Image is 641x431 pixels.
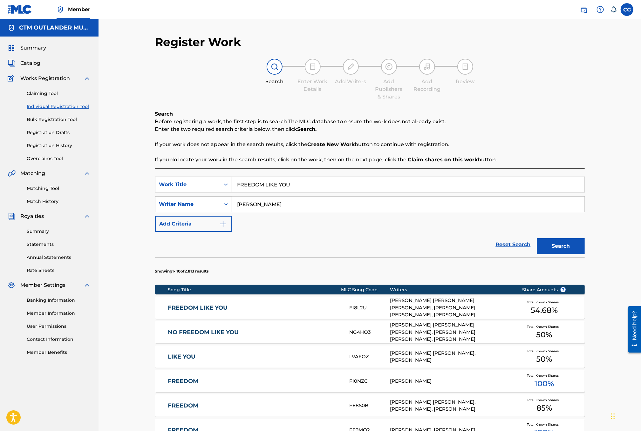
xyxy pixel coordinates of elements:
div: Slepen [611,407,615,426]
img: Royalties [8,212,15,220]
img: expand [83,212,91,220]
span: Royalties [20,212,44,220]
img: MLC Logo [8,5,32,14]
span: Works Registration [20,75,70,82]
div: LVAFOZ [349,353,390,360]
div: [PERSON_NAME] [PERSON_NAME], [PERSON_NAME] [390,350,512,364]
a: Reset Search [493,238,534,252]
a: Summary [27,228,91,235]
div: FE8S0B [349,402,390,409]
p: If your work does not appear in the search results, click the button to continue with registration. [155,141,585,148]
div: User Menu [621,3,633,16]
img: Summary [8,44,15,52]
a: Banking Information [27,297,91,304]
img: expand [83,75,91,82]
img: step indicator icon for Add Publishers & Shares [385,63,393,71]
a: Bulk Registration Tool [27,116,91,123]
div: [PERSON_NAME] [390,378,512,385]
p: If you do locate your work in the search results, click on the work, then on the next page, click... [155,156,585,164]
img: search [580,6,588,13]
p: Showing 1 - 10 of 2.813 results [155,268,209,274]
img: Member Settings [8,281,15,289]
div: [PERSON_NAME] [PERSON_NAME] [PERSON_NAME], [PERSON_NAME] [PERSON_NAME], [PERSON_NAME] [390,321,512,343]
span: Catalog [20,59,40,67]
a: Public Search [577,3,590,16]
a: CatalogCatalog [8,59,40,67]
a: Claiming Tool [27,90,91,97]
h2: Register Work [155,35,242,49]
img: step indicator icon for Add Recording [423,63,431,71]
span: Total Known Shares [527,373,561,378]
a: Rate Sheets [27,267,91,274]
a: Match History [27,198,91,205]
form: Search Form [155,177,585,257]
span: 85 % [536,402,552,414]
div: Notifications [610,6,617,13]
a: Overclaims Tool [27,155,91,162]
span: Total Known Shares [527,324,561,329]
span: Total Known Shares [527,349,561,354]
a: Statements [27,241,91,248]
span: 50 % [536,329,552,340]
div: NG4HO3 [349,329,390,336]
img: step indicator icon for Enter Work Details [309,63,317,71]
img: expand [83,170,91,177]
span: 54.68 % [531,305,558,316]
span: Matching [20,170,45,177]
span: 50 % [536,354,552,365]
span: Total Known Shares [527,422,561,427]
img: step indicator icon for Search [271,63,278,71]
a: User Permissions [27,323,91,330]
span: Total Known Shares [527,398,561,402]
button: Add Criteria [155,216,232,232]
img: Matching [8,170,16,177]
a: Annual Statements [27,254,91,261]
a: Member Information [27,310,91,317]
span: Summary [20,44,46,52]
p: Before registering a work, the first step is to search The MLC database to ensure the work does n... [155,118,585,125]
div: Add Publishers & Shares [373,78,405,101]
img: expand [83,281,91,289]
div: Writers [390,286,512,293]
a: NO FREEDOM LIKE YOU [168,329,341,336]
a: LIKE YOU [168,353,341,360]
a: Matching Tool [27,185,91,192]
div: Chatwidget [609,401,641,431]
div: Add Recording [411,78,443,93]
a: Individual Registration Tool [27,103,91,110]
img: 9d2ae6d4665cec9f34b9.svg [219,220,227,228]
img: help [597,6,604,13]
div: Writer Name [159,200,216,208]
a: Registration Drafts [27,129,91,136]
span: Member Settings [20,281,65,289]
div: Work Title [159,181,216,188]
div: FI8L2U [349,304,390,312]
button: Search [537,238,585,254]
div: FI0NZC [349,378,390,385]
p: Enter the two required search criteria below, then click [155,125,585,133]
div: Enter Work Details [297,78,329,93]
a: Member Benefits [27,349,91,356]
div: Help [594,3,607,16]
div: Song Title [168,286,341,293]
div: MLC Song Code [341,286,390,293]
span: Share Amounts [522,286,566,293]
img: Accounts [8,24,15,32]
a: FREEDOM LIKE YOU [168,304,341,312]
a: Registration History [27,142,91,149]
div: [PERSON_NAME] [PERSON_NAME], [PERSON_NAME], [PERSON_NAME] [390,399,512,413]
a: FREEDOM [168,402,341,409]
span: ? [561,287,566,292]
span: 100 % [535,378,554,389]
img: Catalog [8,59,15,67]
iframe: Chat Widget [609,401,641,431]
h5: CTM OUTLANDER MUSIC LP [19,24,91,31]
strong: Claim shares on this work [408,157,478,163]
a: SummarySummary [8,44,46,52]
iframe: Resource Center [623,304,641,355]
b: Search [155,111,173,117]
img: step indicator icon for Add Writers [347,63,355,71]
strong: Create New Work [308,141,355,147]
